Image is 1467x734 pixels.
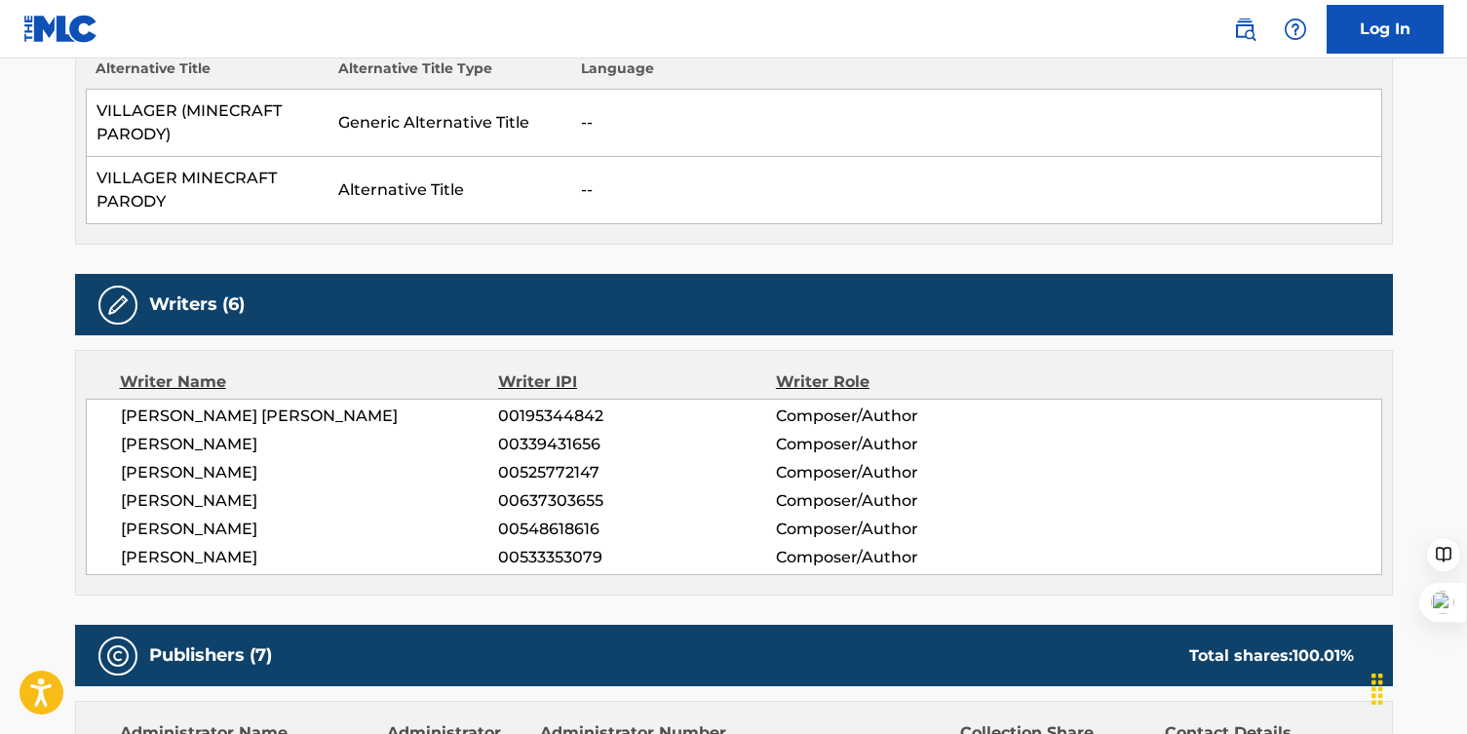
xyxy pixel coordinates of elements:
span: Composer/Author [776,461,1028,484]
a: Public Search [1225,10,1264,49]
span: Composer/Author [776,546,1028,569]
iframe: Chat Widget [1370,640,1467,734]
td: -- [571,157,1381,224]
div: Writer IPI [498,370,776,394]
span: Composer/Author [776,405,1028,428]
span: [PERSON_NAME] [121,461,499,484]
span: 00195344842 [498,405,775,428]
span: Composer/Author [776,518,1028,541]
span: 00637303655 [498,489,775,513]
span: [PERSON_NAME] [121,518,499,541]
td: VILLAGER MINECRAFT PARODY [86,157,328,224]
td: Alternative Title [328,157,571,224]
th: Alternative Title Type [328,58,571,90]
td: VILLAGER (MINECRAFT PARODY) [86,90,328,157]
td: -- [571,90,1381,157]
div: Drag [1362,660,1393,718]
span: [PERSON_NAME] [121,546,499,569]
span: Composer/Author [776,489,1028,513]
span: 00525772147 [498,461,775,484]
span: 00533353079 [498,546,775,569]
img: MLC Logo [23,15,98,43]
span: 00339431656 [498,433,775,456]
img: search [1233,18,1256,41]
img: Publishers [106,644,130,668]
span: Composer/Author [776,433,1028,456]
img: Writers [106,293,130,317]
h5: Publishers (7) [149,644,272,667]
span: [PERSON_NAME] [121,433,499,456]
img: help [1284,18,1307,41]
div: Total shares: [1189,644,1354,668]
div: Writer Name [120,370,499,394]
span: 00548618616 [498,518,775,541]
th: Alternative Title [86,58,328,90]
span: [PERSON_NAME] [PERSON_NAME] [121,405,499,428]
a: Log In [1327,5,1444,54]
th: Language [571,58,1381,90]
h5: Writers (6) [149,293,245,316]
td: Generic Alternative Title [328,90,571,157]
div: Writer Role [776,370,1028,394]
span: [PERSON_NAME] [121,489,499,513]
span: 100.01 % [1293,646,1354,665]
div: Help [1276,10,1315,49]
